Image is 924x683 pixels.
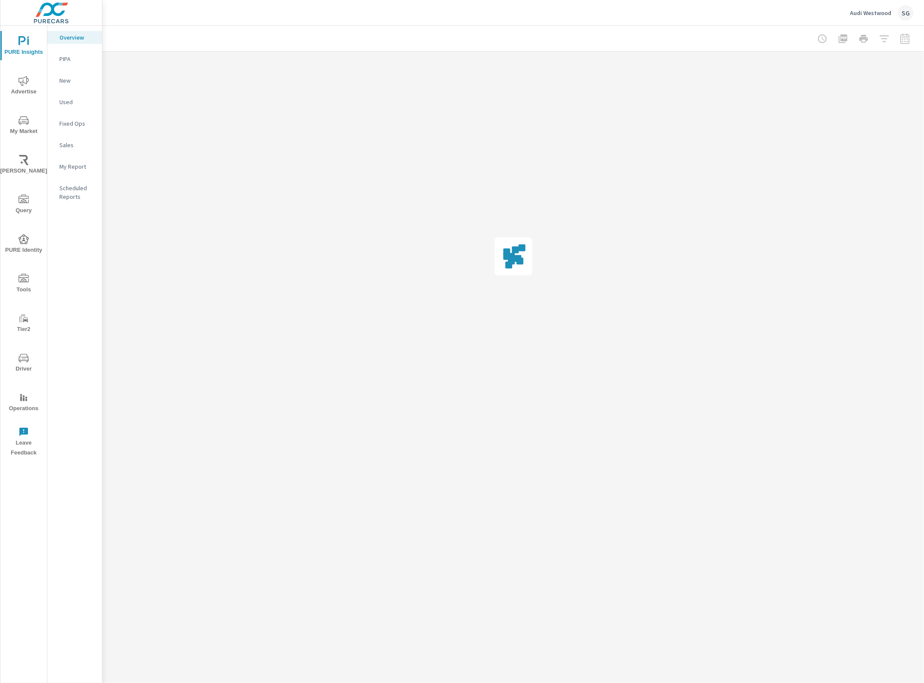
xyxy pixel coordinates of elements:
[59,98,95,106] p: Used
[47,74,102,87] div: New
[3,313,44,334] span: Tier2
[47,182,102,203] div: Scheduled Reports
[3,195,44,216] span: Query
[47,139,102,151] div: Sales
[3,234,44,255] span: PURE Identity
[3,76,44,97] span: Advertise
[3,353,44,374] span: Driver
[59,55,95,63] p: PIPA
[59,162,95,171] p: My Report
[898,5,914,21] div: SG
[47,31,102,44] div: Overview
[0,26,47,461] div: nav menu
[3,155,44,176] span: [PERSON_NAME]
[59,184,95,201] p: Scheduled Reports
[47,117,102,130] div: Fixed Ops
[59,141,95,149] p: Sales
[850,9,891,17] p: Audi Westwood
[47,160,102,173] div: My Report
[59,76,95,85] p: New
[3,392,44,414] span: Operations
[47,53,102,65] div: PIPA
[47,96,102,108] div: Used
[3,115,44,136] span: My Market
[59,33,95,42] p: Overview
[3,274,44,295] span: Tools
[3,36,44,57] span: PURE Insights
[59,119,95,128] p: Fixed Ops
[3,427,44,458] span: Leave Feedback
